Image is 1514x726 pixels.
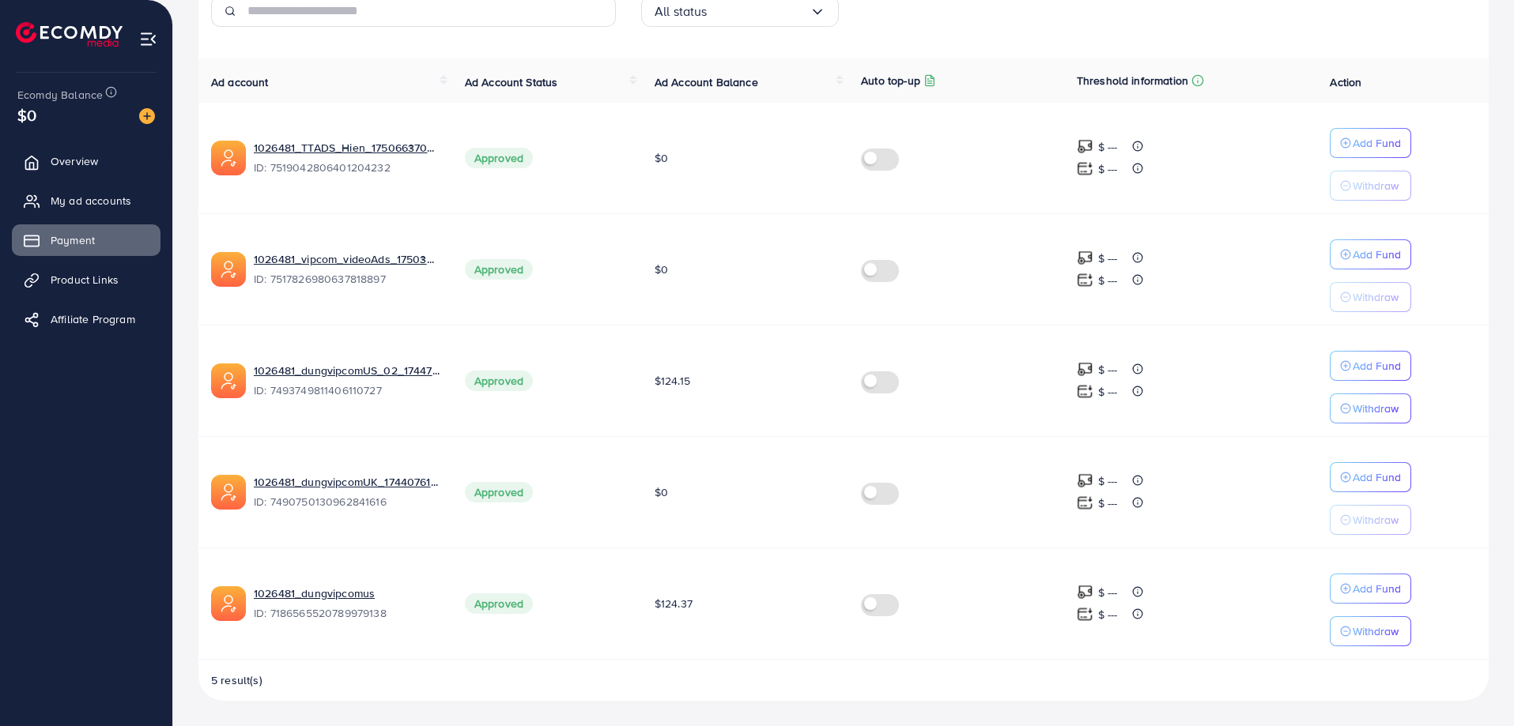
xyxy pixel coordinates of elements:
p: $ --- [1098,249,1118,268]
iframe: Chat [1447,655,1502,714]
button: Withdraw [1330,393,1411,423]
span: Product Links [51,272,119,288]
button: Withdraw [1330,282,1411,312]
p: $ --- [1098,271,1118,290]
p: Add Fund [1353,356,1401,375]
img: top-up amount [1077,495,1093,511]
img: ic-ads-acc.e4c84228.svg [211,586,246,621]
p: Withdraw [1353,510,1399,529]
p: Withdraw [1353,288,1399,307]
p: Add Fund [1353,468,1401,487]
span: ID: 7517826980637818897 [254,271,440,287]
span: Approved [465,482,533,502]
button: Add Fund [1330,574,1411,604]
p: $ --- [1098,583,1118,602]
span: ID: 7493749811406110727 [254,382,440,398]
p: $ --- [1098,137,1118,156]
span: $0 [17,103,36,126]
button: Withdraw [1330,616,1411,646]
p: Add Fund [1353,245,1401,264]
span: Ecomdy Balance [17,87,103,103]
p: Threshold information [1077,71,1188,90]
img: top-up amount [1077,272,1093,288]
span: ID: 7186565520789979138 [254,605,440,621]
img: top-up amount [1077,160,1093,177]
img: logo [16,22,123,47]
img: top-up amount [1077,361,1093,378]
button: Withdraw [1330,505,1411,535]
span: $0 [655,484,668,500]
a: 1026481_dungvipcomUK_1744076183761 [254,474,440,490]
p: $ --- [1098,472,1118,491]
button: Add Fund [1330,239,1411,269]
div: <span class='underline'>1026481_TTADS_Hien_1750663705167</span></br>7519042806401204232 [254,140,440,176]
a: 1026481_TTADS_Hien_1750663705167 [254,140,440,156]
p: Auto top-up [861,71,920,90]
img: top-up amount [1077,250,1093,266]
p: Withdraw [1353,399,1399,418]
button: Add Fund [1330,462,1411,492]
span: 5 result(s) [211,672,262,688]
p: Withdraw [1353,176,1399,195]
p: $ --- [1098,360,1118,379]
img: ic-ads-acc.e4c84228.svg [211,141,246,175]
span: Approved [465,371,533,391]
img: top-up amount [1077,606,1093,623]
span: $0 [655,261,668,277]
p: Add Fund [1353,134,1401,152]
span: $0 [655,150,668,166]
p: $ --- [1098,494,1118,513]
img: top-up amount [1077,383,1093,400]
a: Overview [12,145,160,177]
span: Payment [51,232,95,248]
span: Approved [465,148,533,168]
img: ic-ads-acc.e4c84228.svg [211,475,246,510]
span: Affiliate Program [51,311,135,327]
span: My ad accounts [51,193,131,209]
span: ID: 7490750130962841616 [254,494,440,510]
a: 1026481_vipcom_videoAds_1750380509111 [254,251,440,267]
span: Overview [51,153,98,169]
a: 1026481_dungvipcomus [254,585,375,601]
a: My ad accounts [12,185,160,216]
a: 1026481_dungvipcomUS_02_1744774713900 [254,363,440,378]
img: top-up amount [1077,584,1093,600]
a: Affiliate Program [12,303,160,335]
button: Withdraw [1330,171,1411,201]
img: top-up amount [1077,138,1093,155]
span: Ad Account Status [465,74,558,90]
p: $ --- [1098,605,1118,624]
span: Approved [465,259,533,280]
p: Withdraw [1353,622,1399,641]
p: Add Fund [1353,579,1401,598]
span: $124.15 [655,373,690,389]
span: Ad account [211,74,269,90]
div: <span class='underline'>1026481_vipcom_videoAds_1750380509111</span></br>7517826980637818897 [254,251,440,288]
button: Add Fund [1330,128,1411,158]
img: ic-ads-acc.e4c84228.svg [211,363,246,398]
span: Approved [465,593,533,614]
span: ID: 7519042806401204232 [254,160,440,175]
div: <span class='underline'>1026481_dungvipcomus</span></br>7186565520789979138 [254,585,440,622]
a: Payment [12,224,160,256]
p: $ --- [1098,160,1118,179]
img: ic-ads-acc.e4c84228.svg [211,252,246,287]
p: $ --- [1098,382,1118,401]
img: image [139,108,155,124]
button: Add Fund [1330,351,1411,381]
span: $124.37 [655,596,693,611]
div: <span class='underline'>1026481_dungvipcomUK_1744076183761</span></br>7490750130962841616 [254,474,440,510]
img: menu [139,30,157,48]
a: Product Links [12,264,160,295]
span: Action [1330,74,1361,90]
span: Ad Account Balance [655,74,758,90]
img: top-up amount [1077,472,1093,489]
